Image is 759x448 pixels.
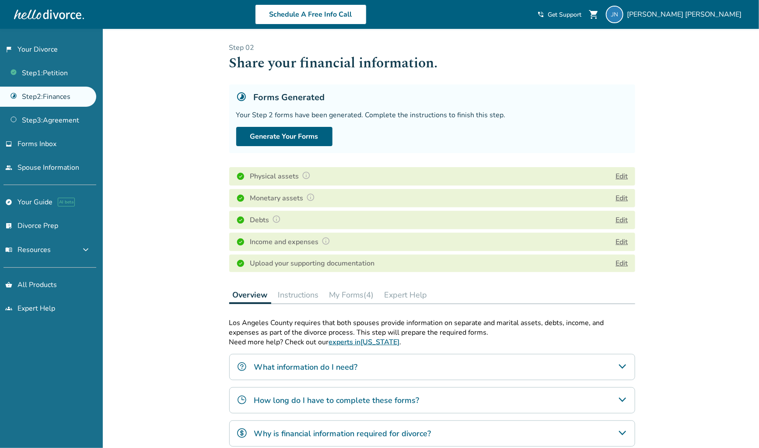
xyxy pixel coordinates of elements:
[272,215,281,224] img: Question Mark
[381,286,431,304] button: Expert Help
[606,6,623,23] img: jeannguyen3@gmail.com
[236,259,245,268] img: Completed
[329,337,400,347] a: experts in[US_STATE]
[616,193,628,203] button: Edit
[236,194,245,203] img: Completed
[236,216,245,224] img: Completed
[237,395,247,405] img: How long do I have to complete these forms?
[229,43,635,52] p: Step 0 2
[250,171,313,182] h4: Physical assets
[236,110,628,120] div: Your Step 2 forms have been generated. Complete the instructions to finish this step.
[250,258,375,269] h4: Upload your supporting documentation
[80,245,91,255] span: expand_more
[229,387,635,413] div: How long do I have to complete these forms?
[5,164,12,171] span: people
[5,246,12,253] span: menu_book
[616,171,628,182] button: Edit
[250,236,333,248] h4: Income and expenses
[548,10,581,19] span: Get Support
[616,237,628,247] button: Edit
[537,10,581,19] a: phone_in_talkGet Support
[616,215,628,225] button: Edit
[715,406,759,448] iframe: Chat Widget
[254,361,358,373] h4: What information do I need?
[537,11,544,18] span: phone_in_talk
[5,281,12,288] span: shopping_basket
[236,127,332,146] button: Generate Your Forms
[254,91,325,103] h5: Forms Generated
[254,395,420,406] h4: How long do I have to complete these forms?
[5,46,12,53] span: flag_2
[302,171,311,180] img: Question Mark
[236,238,245,246] img: Completed
[5,199,12,206] span: explore
[229,337,635,347] p: Need more help? Check out our .
[326,286,378,304] button: My Forms(4)
[254,428,431,439] h4: Why is financial information required for divorce?
[5,245,51,255] span: Resources
[229,354,635,380] div: What information do I need?
[255,4,367,24] a: Schedule A Free Info Call
[250,192,318,204] h4: Monetary assets
[250,214,283,226] h4: Debts
[17,139,56,149] span: Forms Inbox
[5,140,12,147] span: inbox
[236,172,245,181] img: Completed
[237,361,247,372] img: What information do I need?
[322,237,330,245] img: Question Mark
[627,10,745,19] span: [PERSON_NAME] [PERSON_NAME]
[275,286,322,304] button: Instructions
[237,428,247,438] img: Why is financial information required for divorce?
[229,318,635,337] p: Los Angeles County requires that both spouses provide information on separate and marital assets,...
[229,420,635,447] div: Why is financial information required for divorce?
[306,193,315,202] img: Question Mark
[229,52,635,74] h1: Share your financial information.
[5,222,12,229] span: list_alt_check
[588,9,599,20] span: shopping_cart
[5,305,12,312] span: groups
[616,259,628,268] a: Edit
[58,198,75,206] span: AI beta
[229,286,271,304] button: Overview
